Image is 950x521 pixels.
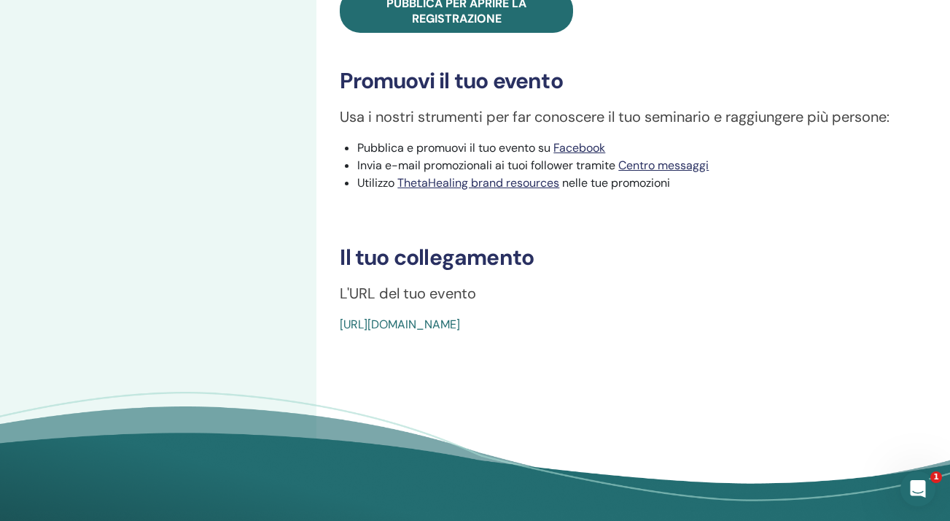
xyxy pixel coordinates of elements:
[930,471,942,483] span: 1
[340,244,927,271] h3: Il tuo collegamento
[553,140,605,155] a: Facebook
[618,158,709,173] a: Centro messaggi
[340,317,460,332] a: [URL][DOMAIN_NAME]
[357,139,927,157] li: Pubblica e promuovi il tuo evento su
[340,68,927,94] h3: Promuovi il tuo evento
[900,471,935,506] iframe: Intercom live chat
[397,175,559,190] a: ThetaHealing brand resources
[340,282,927,304] p: L'URL del tuo evento
[357,174,927,192] li: Utilizzo nelle tue promozioni
[340,106,927,128] p: Usa i nostri strumenti per far conoscere il tuo seminario e raggiungere più persone:
[357,157,927,174] li: Invia e-mail promozionali ai tuoi follower tramite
